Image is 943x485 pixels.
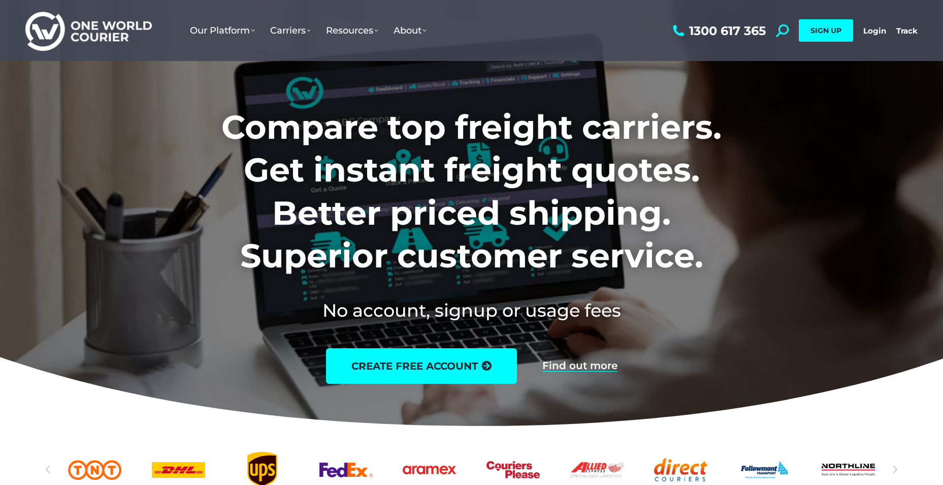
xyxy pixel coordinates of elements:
span: Our Platform [190,25,255,36]
a: Track [896,26,918,36]
h2: No account, signup or usage fees [154,298,789,323]
span: SIGN UP [810,26,841,35]
a: Resources [318,15,386,46]
a: create free account [326,348,517,384]
span: Carriers [270,25,311,36]
img: One World Courier [25,10,152,51]
a: About [386,15,434,46]
a: 1300 617 365 [670,24,766,37]
span: Resources [326,25,378,36]
a: Carriers [263,15,318,46]
h1: Compare top freight carriers. Get instant freight quotes. Better priced shipping. Superior custom... [154,106,789,278]
a: SIGN UP [799,19,853,42]
span: About [394,25,427,36]
a: Our Platform [182,15,263,46]
a: Find out more [542,360,617,372]
a: Login [863,26,886,36]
